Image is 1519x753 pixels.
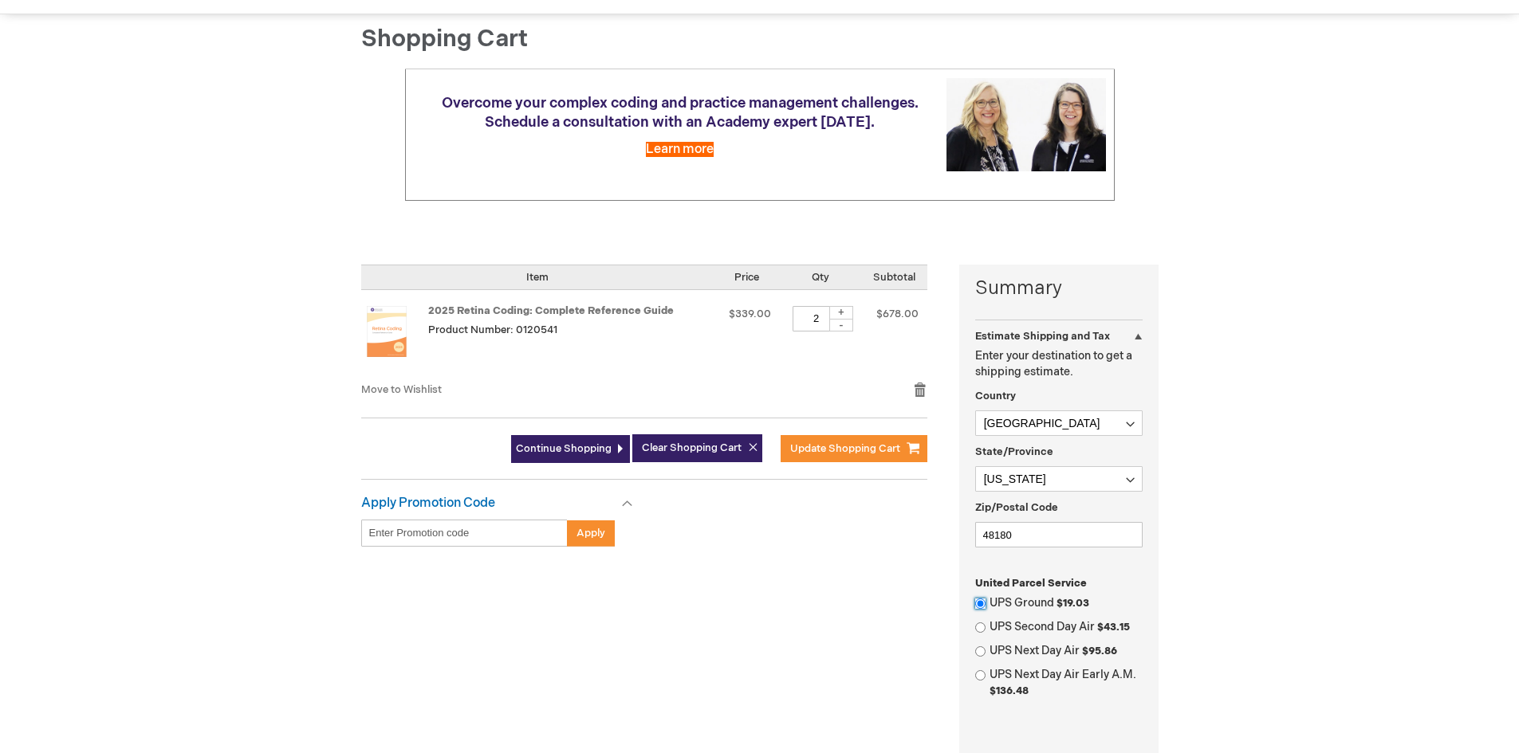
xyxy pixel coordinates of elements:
[361,306,412,357] img: 2025 Retina Coding: Complete Reference Guide
[428,304,674,317] a: 2025 Retina Coding: Complete Reference Guide
[873,271,915,284] span: Subtotal
[526,271,549,284] span: Item
[361,520,568,547] input: Enter Promotion code
[577,527,605,539] span: Apply
[990,595,1143,611] label: UPS Ground
[990,667,1143,699] label: UPS Next Day Air Early A.M.
[516,442,612,455] span: Continue Shopping
[975,330,1110,343] strong: Estimate Shipping and Tax
[812,271,829,284] span: Qty
[829,319,853,331] div: -
[975,348,1143,380] p: Enter your destination to get a shipping estimate.
[1097,621,1130,633] span: $43.15
[632,434,762,462] button: Clear Shopping Cart
[975,275,1143,302] strong: Summary
[734,271,759,284] span: Price
[1082,645,1117,657] span: $95.86
[428,324,557,336] span: Product Number: 0120541
[975,501,1058,514] span: Zip/Postal Code
[642,441,742,454] span: Clear Shopping Cart
[781,435,927,462] button: Update Shopping Cart
[975,390,1016,402] span: Country
[646,142,714,157] a: Learn more
[946,78,1106,171] img: Schedule a consultation with an Academy expert today
[442,95,919,131] span: Overcome your complex coding and practice management challenges. Schedule a consultation with an ...
[511,435,630,463] a: Continue Shopping
[990,643,1143,659] label: UPS Next Day Air
[876,308,919,320] span: $678.00
[975,577,1087,590] span: United Parcel Service
[793,306,840,331] input: Qty
[361,383,442,396] a: Move to Wishlist
[567,520,615,547] button: Apply
[790,442,900,455] span: Update Shopping Cart
[990,684,1029,697] span: $136.48
[1057,597,1089,610] span: $19.03
[361,496,495,511] strong: Apply Promotion Code
[990,619,1143,635] label: UPS Second Day Air
[729,308,771,320] span: $339.00
[829,306,853,320] div: +
[361,25,528,53] span: Shopping Cart
[361,306,428,367] a: 2025 Retina Coding: Complete Reference Guide
[975,445,1053,458] span: State/Province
